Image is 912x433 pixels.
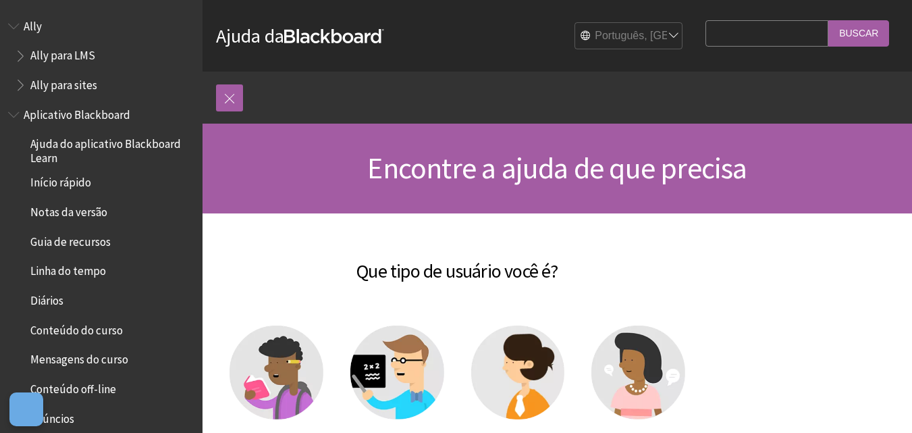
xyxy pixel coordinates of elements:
[216,240,699,285] h2: Que tipo de usuário você é?
[230,326,323,419] img: Aluno
[575,23,683,50] select: Site Language Selector
[30,172,91,190] span: Início rápido
[30,319,123,337] span: Conteúdo do curso
[9,392,43,426] button: Abrir preferências
[30,378,116,396] span: Conteúdo off-line
[367,149,747,186] span: Encontre a ajuda de que precisa
[828,20,889,47] input: Buscar
[284,29,384,43] strong: Blackboard
[24,103,130,122] span: Aplicativo Blackboard
[350,326,444,419] img: Instrutor
[591,326,685,419] img: Membro da comunidade
[30,45,95,63] span: Ally para LMS
[30,289,63,307] span: Diários
[30,74,97,92] span: Ally para sites
[216,24,384,48] a: Ajuda daBlackboard
[30,133,193,165] span: Ajuda do aplicativo Blackboard Learn
[30,407,74,426] span: Anúncios
[30,349,128,367] span: Mensagens do curso
[24,15,42,33] span: Ally
[30,260,106,278] span: Linha do tempo
[30,201,107,219] span: Notas da versão
[30,230,111,249] span: Guia de recursos
[471,326,565,419] img: Administrador
[8,15,194,97] nav: Book outline for Anthology Ally Help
